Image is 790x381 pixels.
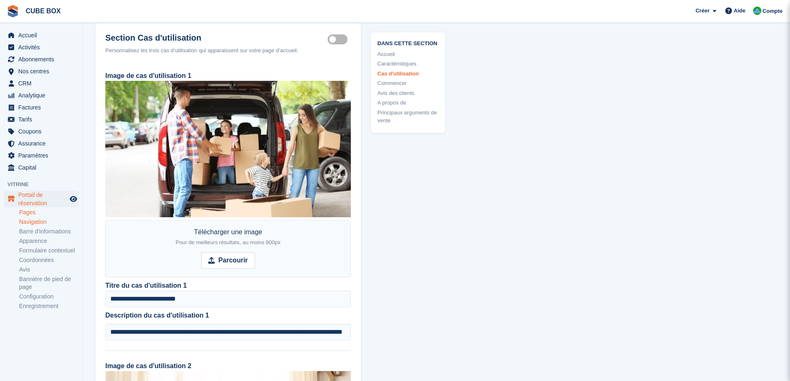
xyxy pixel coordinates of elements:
[4,90,78,101] a: menu
[18,191,68,207] span: Portail de réservation
[4,102,78,113] a: menu
[19,218,78,226] a: Navigation
[377,39,439,47] span: Dans cette section
[4,138,78,149] a: menu
[4,162,78,173] a: menu
[105,46,351,55] div: Personnalisez les trois cas d’utilisation qui apparaissent sur votre page d’accueil.
[4,78,78,89] a: menu
[4,126,78,137] a: menu
[4,150,78,161] a: menu
[18,78,68,89] span: CRM
[19,237,78,245] a: Apparence
[19,275,78,291] a: Bannière de pied de page
[218,255,248,265] strong: Parcourir
[19,247,78,255] a: Formulaire contextuel
[18,150,68,161] span: Paramètres
[22,4,64,18] a: CUBE BOX
[105,33,328,43] h2: Section Cas d'utilisation
[377,79,439,87] a: Commencer
[18,102,68,113] span: Factures
[105,281,187,291] label: Titre du cas d'utilisation 1
[18,90,68,101] span: Analytique
[18,41,68,53] span: Activités
[7,180,83,189] span: Vitrine
[176,227,281,247] div: Télécharger une image
[18,114,68,125] span: Tarifs
[4,114,78,125] a: menu
[4,66,78,77] a: menu
[4,53,78,65] a: menu
[19,302,78,310] a: Enregistrement
[19,293,78,301] a: Configuration
[19,228,78,235] a: Barre d'informations
[377,89,439,97] a: Avis des clients
[105,72,191,79] label: Image de cas d'utilisation 1
[377,109,439,125] a: Principaux arguments de vente
[4,191,78,207] a: menu
[105,311,351,320] label: Description du cas d'utilisation 1
[377,60,439,68] a: Caractéristiques
[105,81,351,217] img: demenagement-ou-entreprise.jpg
[763,7,783,15] span: Compte
[176,239,281,245] span: Pour de meilleurs résultats, au moins 800px
[377,70,439,78] a: Cas d'utilisation
[18,126,68,137] span: Coupons
[18,162,68,173] span: Capital
[4,41,78,53] a: menu
[201,252,255,269] input: Parcourir
[18,29,68,41] span: Accueil
[18,53,68,65] span: Abonnements
[695,7,710,15] span: Créer
[753,7,761,15] img: Cube Box
[18,66,68,77] span: Nos centres
[105,362,191,369] label: Image de cas d'utilisation 2
[18,138,68,149] span: Assurance
[68,194,78,204] a: Boutique d'aperçu
[4,29,78,41] a: menu
[377,99,439,107] a: A propos de
[19,266,78,274] a: Avis
[19,209,78,216] a: Pages
[328,39,351,40] label: Use cases section active
[734,7,745,15] span: Aide
[377,50,439,58] a: Accueil
[7,5,19,17] img: stora-icon-8386f47178a22dfd0bd8f6a31ec36ba5ce8667c1dd55bd0f319d3a0aa187defe.svg
[19,256,78,264] a: Coordonnées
